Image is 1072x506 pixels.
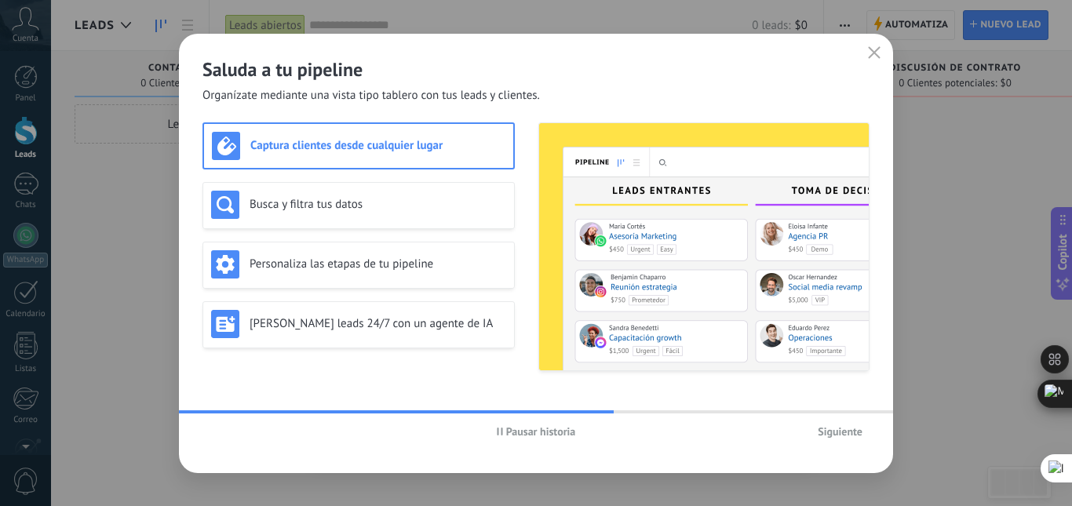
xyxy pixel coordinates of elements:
button: Siguiente [811,420,870,443]
span: Siguiente [818,426,862,437]
h3: [PERSON_NAME] leads 24/7 con un agente de IA [250,316,506,331]
span: Organízate mediante una vista tipo tablero con tus leads y clientes. [202,88,540,104]
h3: Busca y filtra tus datos [250,197,506,212]
span: Pausar historia [506,426,576,437]
h2: Saluda a tu pipeline [202,57,870,82]
h3: Captura clientes desde cualquier lugar [250,138,505,153]
h3: Personaliza las etapas de tu pipeline [250,257,506,271]
button: Pausar historia [490,420,583,443]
